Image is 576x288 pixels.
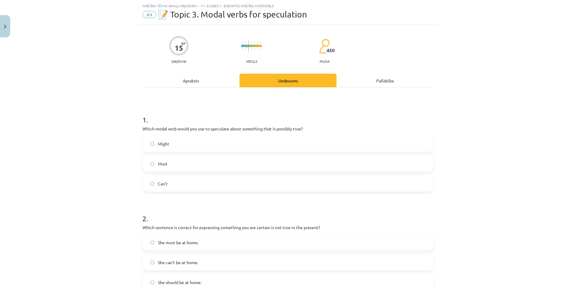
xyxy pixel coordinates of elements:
p: Saņemsi [169,59,189,63]
img: icon-short-line-57e1e144782c952c97e751825c79c345078a6d821885a25fce030b3d8c18986b.svg [254,42,255,43]
span: She must be at home. [158,239,199,246]
img: icon-short-line-57e1e144782c952c97e751825c79c345078a6d821885a25fce030b3d8c18986b.svg [251,49,252,50]
img: icon-short-line-57e1e144782c952c97e751825c79c345078a6d821885a25fce030b3d8c18986b.svg [242,42,243,43]
img: icon-short-line-57e1e144782c952c97e751825c79c345078a6d821885a25fce030b3d8c18986b.svg [254,49,255,50]
div: Apraksts [142,74,239,87]
span: 450 [327,48,335,53]
div: 15 [175,44,183,52]
div: Uzdevums [239,74,337,87]
p: Viegls [246,59,257,63]
input: Might [150,142,154,146]
h1: 1 . [142,105,434,124]
input: She should be at home. [150,280,154,284]
img: icon-short-line-57e1e144782c952c97e751825c79c345078a6d821885a25fce030b3d8c18986b.svg [257,42,258,43]
span: #4 [142,11,156,18]
input: Must [150,162,154,166]
input: She must be at home. [150,241,154,245]
span: XP [181,42,185,45]
span: 📝 Topic 3. Modal verbs for speculation [158,9,307,19]
span: Must [158,161,167,167]
span: She can't be at home. [158,259,198,266]
input: She can't be at home. [150,261,154,264]
div: Mācību tēma: Angļu valodas i - 11. klases 1. ieskaites mācību materiāls [142,4,434,8]
div: Palīdzība [337,74,434,87]
img: icon-short-line-57e1e144782c952c97e751825c79c345078a6d821885a25fce030b3d8c18986b.svg [257,49,258,50]
span: Might [158,141,169,147]
span: Can't [158,181,168,187]
input: Can't [150,182,154,186]
p: pilda [320,59,329,63]
h1: 2 . [142,204,434,222]
img: icon-short-line-57e1e144782c952c97e751825c79c345078a6d821885a25fce030b3d8c18986b.svg [251,42,252,43]
img: icon-short-line-57e1e144782c952c97e751825c79c345078a6d821885a25fce030b3d8c18986b.svg [242,49,243,50]
img: icon-close-lesson-0947bae3869378f0d4975bcd49f059093ad1ed9edebbc8119c70593378902aed.svg [4,25,6,29]
img: icon-short-line-57e1e144782c952c97e751825c79c345078a6d821885a25fce030b3d8c18986b.svg [245,42,246,43]
img: icon-short-line-57e1e144782c952c97e751825c79c345078a6d821885a25fce030b3d8c18986b.svg [260,49,261,50]
img: icon-short-line-57e1e144782c952c97e751825c79c345078a6d821885a25fce030b3d8c18986b.svg [245,49,246,50]
p: Which modal verb would you use to speculate about something that is possibly true? [142,126,434,132]
img: students-c634bb4e5e11cddfef0936a35e636f08e4e9abd3cc4e673bd6f9a4125e45ecb1.svg [319,39,330,54]
img: icon-long-line-d9ea69661e0d244f92f715978eff75569469978d946b2353a9bb055b3ed8787d.svg [248,40,249,52]
img: icon-short-line-57e1e144782c952c97e751825c79c345078a6d821885a25fce030b3d8c18986b.svg [260,42,261,43]
p: Which sentence is correct for expressing something you are certain is not true in the present? [142,224,434,231]
span: She should be at home. [158,279,202,286]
